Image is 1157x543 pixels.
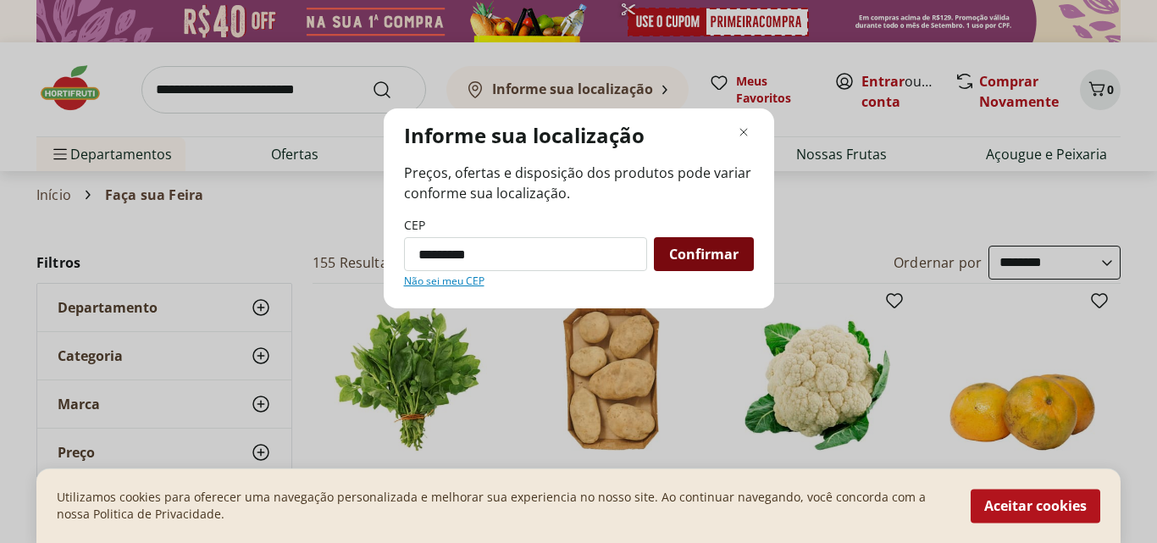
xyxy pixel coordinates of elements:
[404,217,425,234] label: CEP
[384,108,774,308] div: Modal de regionalização
[654,237,754,271] button: Confirmar
[971,489,1100,523] button: Aceitar cookies
[734,122,754,142] button: Fechar modal de regionalização
[404,163,754,203] span: Preços, ofertas e disposição dos produtos pode variar conforme sua localização.
[57,489,950,523] p: Utilizamos cookies para oferecer uma navegação personalizada e melhorar sua experiencia no nosso ...
[669,247,739,261] span: Confirmar
[404,274,484,288] a: Não sei meu CEP
[404,122,645,149] p: Informe sua localização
